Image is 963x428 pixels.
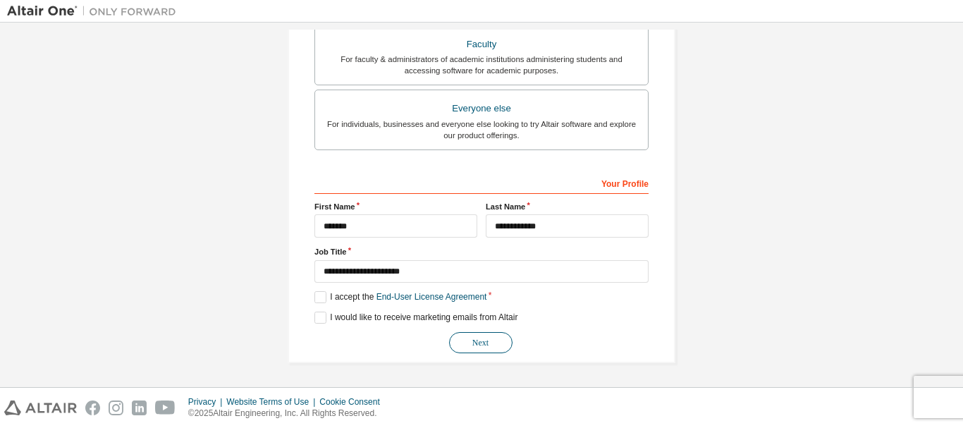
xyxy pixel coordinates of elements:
div: For faculty & administrators of academic institutions administering students and accessing softwa... [324,54,639,76]
img: linkedin.svg [132,401,147,415]
img: Altair One [7,4,183,18]
label: Last Name [486,201,649,212]
div: Privacy [188,396,226,408]
label: I accept the [314,291,486,303]
div: Website Terms of Use [226,396,319,408]
img: altair_logo.svg [4,401,77,415]
div: Everyone else [324,99,639,118]
label: First Name [314,201,477,212]
div: Cookie Consent [319,396,388,408]
img: youtube.svg [155,401,176,415]
div: Faculty [324,35,639,54]
label: Job Title [314,246,649,257]
p: © 2025 Altair Engineering, Inc. All Rights Reserved. [188,408,388,420]
div: Your Profile [314,171,649,194]
img: instagram.svg [109,401,123,415]
div: For individuals, businesses and everyone else looking to try Altair software and explore our prod... [324,118,639,141]
a: End-User License Agreement [376,292,487,302]
img: facebook.svg [85,401,100,415]
label: I would like to receive marketing emails from Altair [314,312,517,324]
button: Next [449,332,513,353]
